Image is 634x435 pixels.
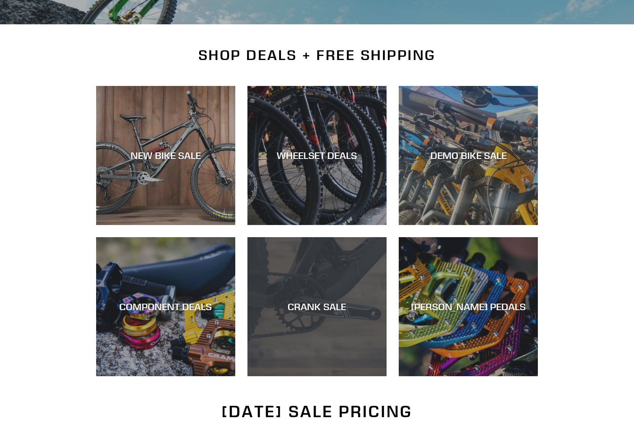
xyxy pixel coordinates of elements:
[96,402,538,421] h2: [DATE] SALE PRICING
[247,150,387,161] div: WHEELSET DEALS
[96,150,235,161] div: NEW BIKE SALE
[247,301,387,313] div: CRANK SALE
[399,237,538,376] a: [PERSON_NAME] PEDALS
[96,47,538,64] h2: SHOP DEALS + FREE SHIPPING
[247,86,387,225] a: WHEELSET DEALS
[399,150,538,161] div: DEMO BIKE SALE
[247,237,387,376] a: CRANK SALE
[399,86,538,225] a: DEMO BIKE SALE
[399,301,538,313] div: [PERSON_NAME] PEDALS
[96,301,235,313] div: COMPONENT DEALS
[96,86,235,225] a: NEW BIKE SALE
[96,237,235,376] a: COMPONENT DEALS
